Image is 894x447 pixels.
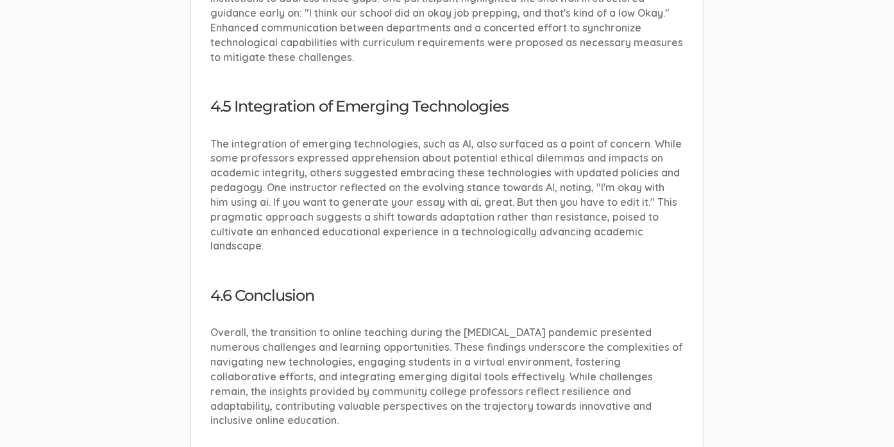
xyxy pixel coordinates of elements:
[210,137,684,254] p: The integration of emerging technologies, such as AI, also surfaced as a point of concern. While ...
[210,287,684,304] h3: 4.6 Conclusion
[210,325,684,428] p: Overall, the transition to online teaching during the [MEDICAL_DATA] pandemic presented numerous ...
[830,385,894,447] iframe: Chat Widget
[210,98,684,115] h3: 4.5 Integration of Emerging Technologies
